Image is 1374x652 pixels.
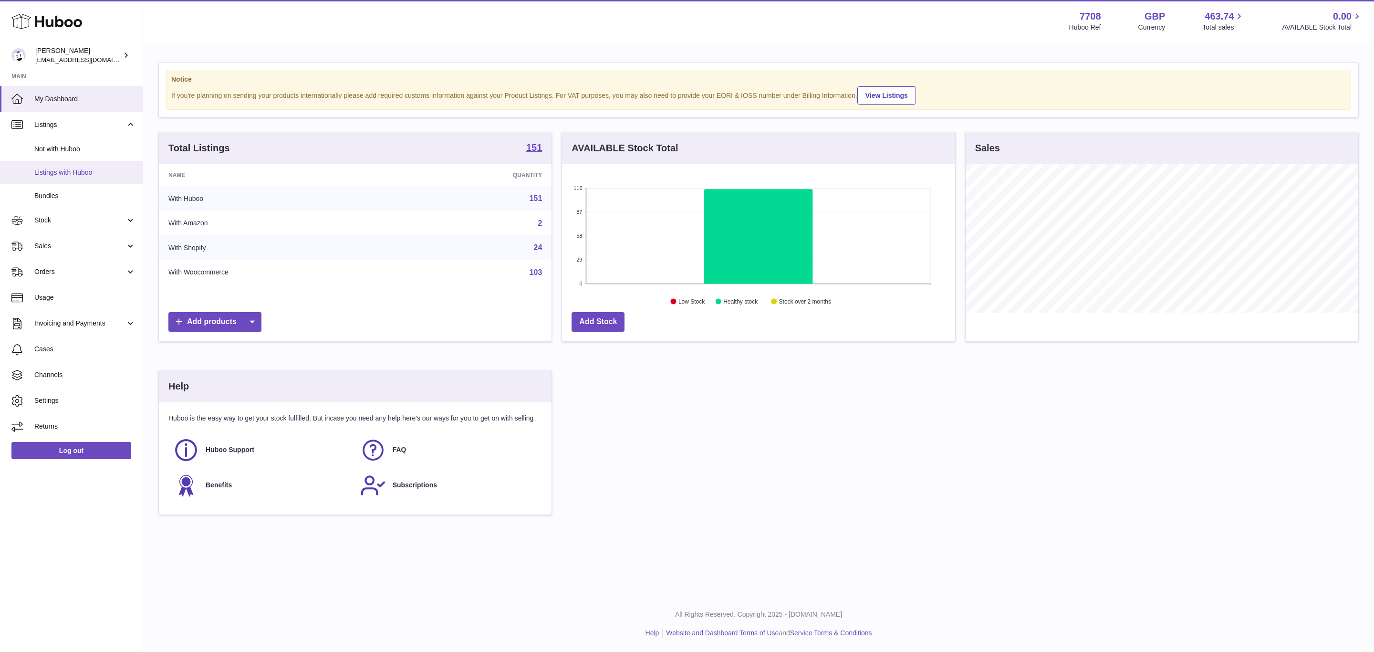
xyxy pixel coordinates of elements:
[34,95,135,104] span: My Dashboard
[975,142,1000,155] h3: Sales
[159,235,403,260] td: With Shopify
[1282,10,1363,32] a: 0.00 AVAILABLE Stock Total
[572,142,678,155] h3: AVAILABLE Stock Total
[645,629,659,637] a: Help
[34,293,135,302] span: Usage
[34,242,125,251] span: Sales
[538,219,542,227] a: 2
[173,437,351,463] a: Huboo Support
[577,257,583,263] text: 29
[530,268,542,276] a: 103
[1205,10,1234,23] span: 463.74
[1202,10,1245,32] a: 463.74 Total sales
[534,243,542,252] a: 24
[34,168,135,177] span: Listings with Huboo
[577,209,583,215] text: 87
[206,445,254,454] span: Huboo Support
[1333,10,1352,23] span: 0.00
[663,629,872,638] li: and
[1138,23,1166,32] div: Currency
[1145,10,1165,23] strong: GBP
[790,629,872,637] a: Service Terms & Conditions
[35,46,121,64] div: [PERSON_NAME]
[168,142,230,155] h3: Total Listings
[34,216,125,225] span: Stock
[1080,10,1101,23] strong: 7708
[678,298,705,305] text: Low Stock
[530,194,542,202] a: 151
[1069,23,1101,32] div: Huboo Ref
[360,437,538,463] a: FAQ
[580,281,583,286] text: 0
[171,75,1346,84] strong: Notice
[173,473,351,498] a: Benefits
[171,85,1346,105] div: If you're planning on sending your products internationally please add required customs informati...
[159,164,403,186] th: Name
[403,164,552,186] th: Quantity
[526,143,542,152] strong: 151
[159,211,403,236] td: With Amazon
[572,312,625,332] a: Add Stock
[393,445,406,454] span: FAQ
[206,481,232,490] span: Benefits
[159,186,403,211] td: With Huboo
[573,185,582,191] text: 116
[159,260,403,285] td: With Woocommerce
[34,370,135,379] span: Channels
[34,145,135,154] span: Not with Huboo
[666,629,779,637] a: Website and Dashboard Terms of Use
[360,473,538,498] a: Subscriptions
[11,48,26,63] img: internalAdmin-7708@internal.huboo.com
[34,191,135,200] span: Bundles
[34,120,125,129] span: Listings
[1282,23,1363,32] span: AVAILABLE Stock Total
[168,414,542,423] p: Huboo is the easy way to get your stock fulfilled. But incase you need any help here's our ways f...
[1202,23,1245,32] span: Total sales
[168,312,261,332] a: Add products
[151,610,1366,619] p: All Rights Reserved. Copyright 2025 - [DOMAIN_NAME]
[34,396,135,405] span: Settings
[35,56,140,63] span: [EMAIL_ADDRESS][DOMAIN_NAME]
[577,233,583,239] text: 58
[857,86,916,105] a: View Listings
[34,267,125,276] span: Orders
[779,298,831,305] text: Stock over 2 months
[11,442,131,459] a: Log out
[526,143,542,154] a: 151
[34,345,135,354] span: Cases
[168,380,189,393] h3: Help
[724,298,759,305] text: Healthy stock
[393,481,437,490] span: Subscriptions
[34,422,135,431] span: Returns
[34,319,125,328] span: Invoicing and Payments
